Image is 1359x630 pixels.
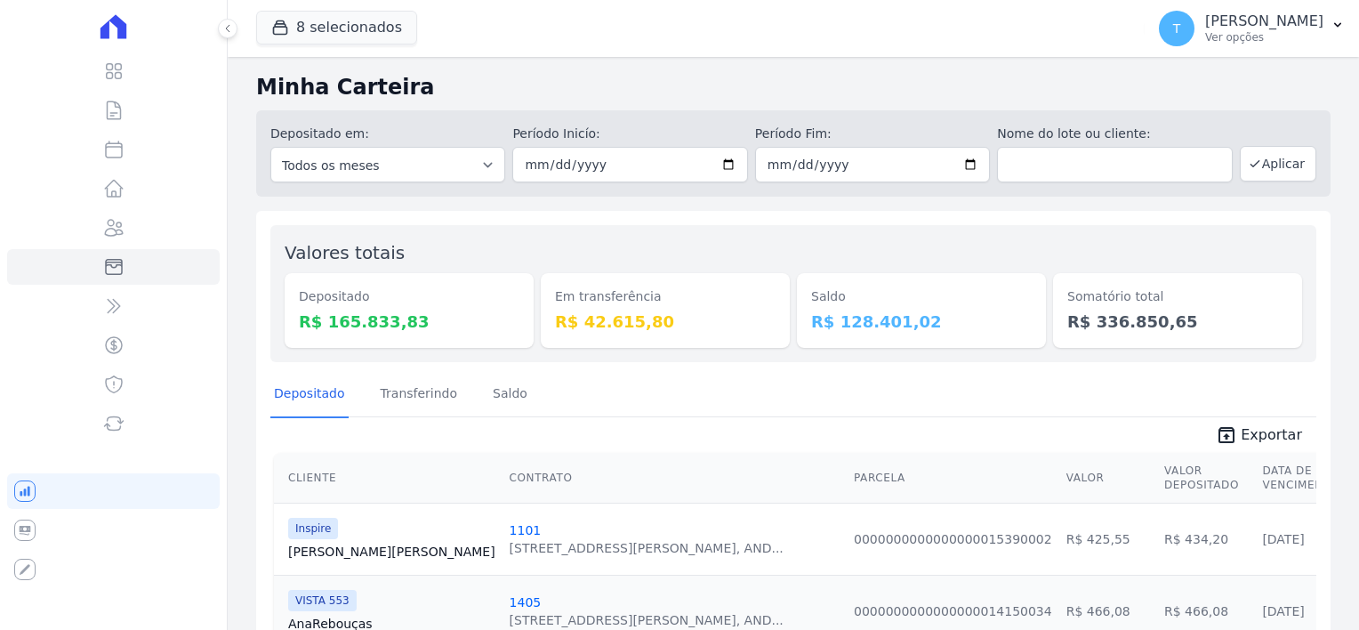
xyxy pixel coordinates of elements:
th: Contrato [503,453,847,504]
p: Ver opções [1205,30,1323,44]
dt: Em transferência [555,287,776,306]
p: [PERSON_NAME] [1205,12,1323,30]
h2: Minha Carteira [256,71,1331,103]
button: 8 selecionados [256,11,417,44]
td: R$ 425,55 [1059,503,1157,575]
dt: Depositado [299,287,519,306]
a: Saldo [489,372,531,418]
dt: Saldo [811,287,1032,306]
span: Exportar [1241,424,1302,446]
th: Cliente [274,453,503,504]
div: [STREET_ADDRESS][PERSON_NAME], AND... [510,539,784,557]
a: [PERSON_NAME][PERSON_NAME] [288,543,495,561]
button: Aplicar [1240,146,1316,182]
th: Valor [1059,453,1157,504]
a: Transferindo [377,372,462,418]
th: Valor Depositado [1157,453,1255,504]
label: Período Fim: [755,125,990,143]
label: Depositado em: [270,126,369,141]
td: R$ 434,20 [1157,503,1255,575]
a: 0000000000000000014150034 [854,604,1052,618]
label: Período Inicío: [512,125,747,143]
label: Valores totais [285,242,405,263]
span: Inspire [288,518,338,539]
a: [DATE] [1262,604,1304,618]
a: unarchive Exportar [1202,424,1316,449]
a: Depositado [270,372,349,418]
dd: R$ 336.850,65 [1067,310,1288,334]
span: T [1173,22,1181,35]
th: Parcela [847,453,1059,504]
div: [STREET_ADDRESS][PERSON_NAME], AND... [510,611,784,629]
a: 0000000000000000015390002 [854,532,1052,546]
button: T [PERSON_NAME] Ver opções [1145,4,1359,53]
dt: Somatório total [1067,287,1288,306]
label: Nome do lote ou cliente: [997,125,1232,143]
a: 1405 [510,595,542,610]
span: VISTA 553 [288,590,357,611]
dd: R$ 42.615,80 [555,310,776,334]
dd: R$ 165.833,83 [299,310,519,334]
a: 1101 [510,523,542,537]
i: unarchive [1216,424,1237,446]
th: Data de Vencimento [1255,453,1346,504]
a: [DATE] [1262,532,1304,546]
dd: R$ 128.401,02 [811,310,1032,334]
